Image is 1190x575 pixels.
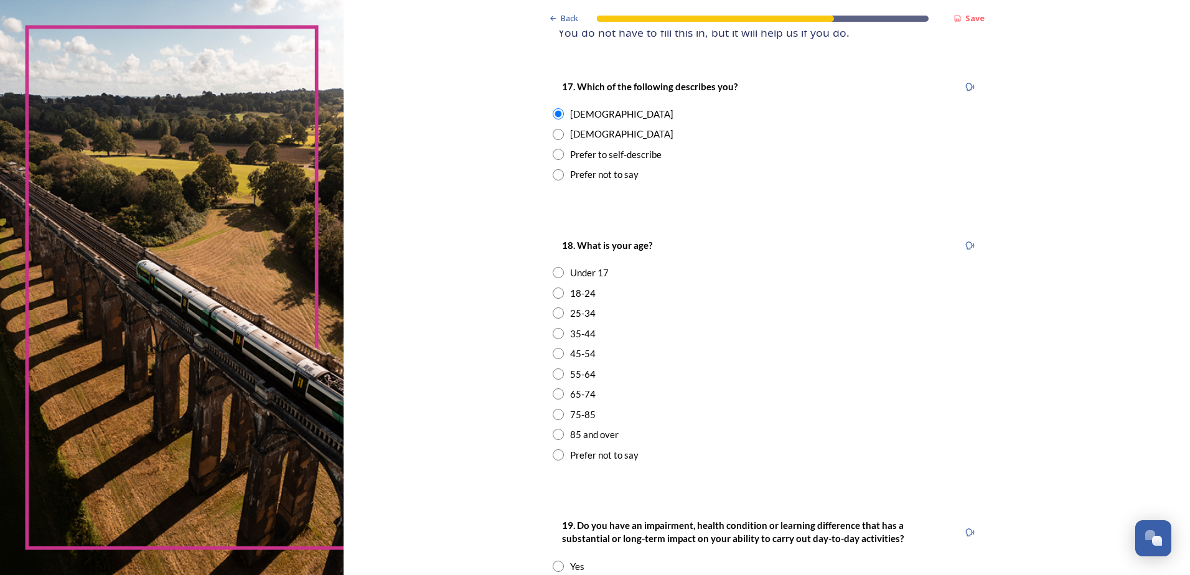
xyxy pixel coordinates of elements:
[562,520,906,544] strong: 19. Do you have an impairment, health condition or learning difference that has a substantial or ...
[570,127,673,141] div: [DEMOGRAPHIC_DATA]
[570,306,596,320] div: 25-34
[570,559,584,574] div: Yes
[558,25,975,40] h4: You do not have to fill this in, but it will help us if you do.
[570,107,673,121] div: [DEMOGRAPHIC_DATA]
[561,12,578,24] span: Back
[570,428,619,442] div: 85 and over
[562,81,738,92] strong: 17. Which of the following describes you?
[570,408,596,422] div: 75-85
[1135,520,1171,556] button: Open Chat
[570,327,596,341] div: 35-44
[562,240,652,251] strong: 18. What is your age?
[570,367,596,381] div: 55-64
[570,347,596,361] div: 45-54
[570,448,639,462] div: Prefer not to say
[570,266,609,280] div: Under 17
[570,147,662,162] div: Prefer to self-describe
[965,12,985,24] strong: Save
[570,286,596,301] div: 18-24
[570,387,596,401] div: 65-74
[570,167,639,182] div: Prefer not to say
